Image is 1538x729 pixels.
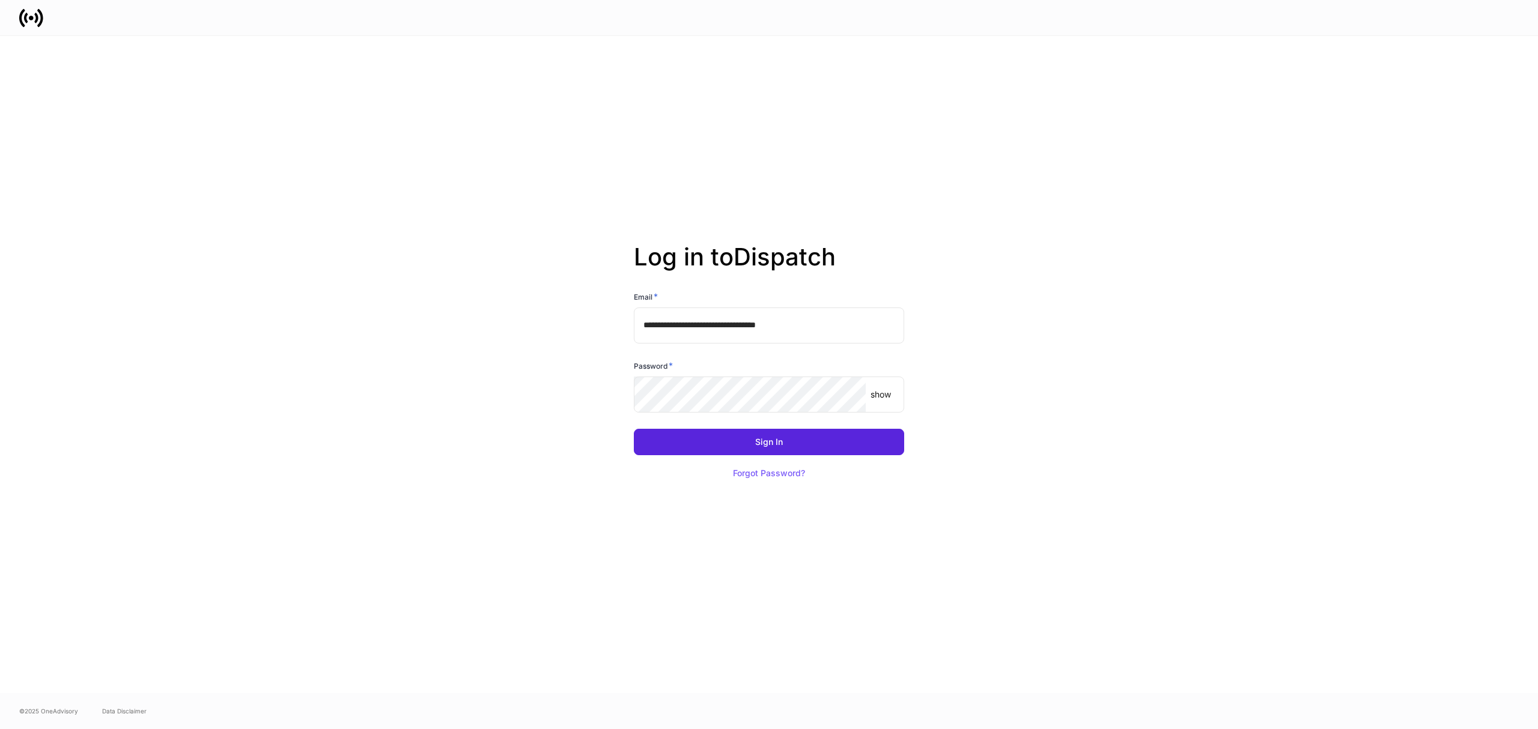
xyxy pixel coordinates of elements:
[102,706,147,716] a: Data Disclaimer
[634,429,904,455] button: Sign In
[634,360,673,372] h6: Password
[19,706,78,716] span: © 2025 OneAdvisory
[755,438,783,446] div: Sign In
[718,460,820,486] button: Forgot Password?
[733,469,805,477] div: Forgot Password?
[634,243,904,291] h2: Log in to Dispatch
[871,389,891,401] p: show
[634,291,658,303] h6: Email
